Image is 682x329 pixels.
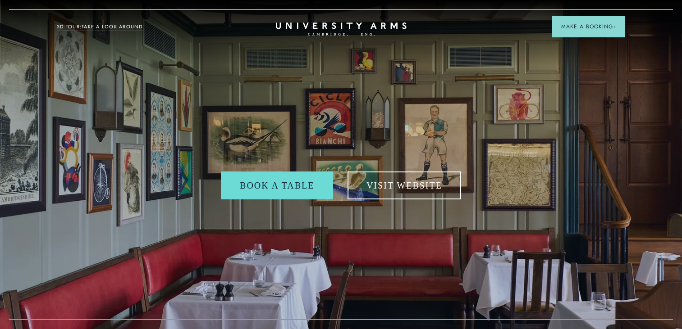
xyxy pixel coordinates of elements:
a: Visit Website [348,171,461,199]
button: Make a BookingArrow icon [552,16,625,37]
a: Home [276,23,407,36]
img: Arrow icon [613,25,616,28]
a: Book a table [221,171,333,199]
span: Make a Booking [561,23,616,31]
a: 3D TOUR:TAKE A LOOK AROUND [57,23,143,31]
